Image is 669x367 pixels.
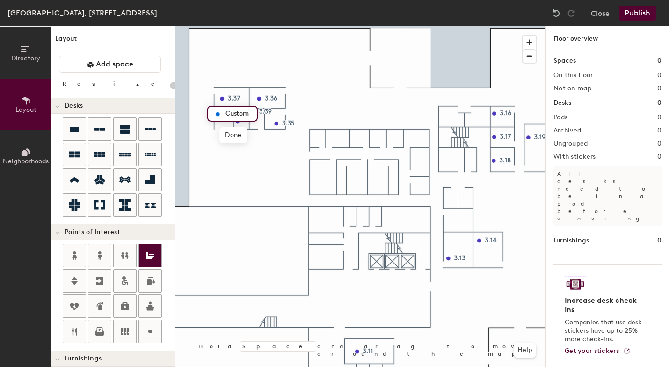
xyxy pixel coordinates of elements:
[553,114,567,121] h2: Pods
[553,56,576,66] h1: Spaces
[553,85,591,92] h2: Not on map
[657,114,662,121] h2: 0
[619,6,656,21] button: Publish
[657,72,662,79] h2: 0
[565,276,586,292] img: Sticker logo
[565,347,631,355] a: Get your stickers
[553,98,571,108] h1: Desks
[657,140,662,147] h2: 0
[63,80,166,88] div: Resize
[219,127,247,143] span: Done
[657,85,662,92] h2: 0
[553,72,593,79] h2: On this floor
[59,56,161,73] button: Add space
[51,34,175,48] h1: Layout
[657,153,662,161] h2: 0
[11,54,40,62] span: Directory
[514,343,536,358] button: Help
[553,140,588,147] h2: Ungrouped
[657,56,662,66] h1: 0
[3,157,49,165] span: Neighborhoods
[65,102,83,110] span: Desks
[591,6,610,21] button: Close
[65,355,102,362] span: Furnishings
[552,8,561,18] img: Undo
[7,7,157,19] div: [GEOGRAPHIC_DATA], [STREET_ADDRESS]
[565,347,619,355] span: Get your stickers
[553,127,581,134] h2: Archived
[15,106,36,114] span: Layout
[65,228,120,236] span: Points of Interest
[565,318,645,344] p: Companies that use desk stickers have up to 25% more check-ins.
[657,98,662,108] h1: 0
[553,166,662,226] p: All desks need to be in a pod before saving
[96,59,133,69] span: Add space
[657,127,662,134] h2: 0
[212,109,223,120] img: generic_marker
[657,235,662,246] h1: 0
[567,8,576,18] img: Redo
[565,296,645,315] h4: Increase desk check-ins
[546,26,669,48] h1: Floor overview
[553,235,589,246] h1: Furnishings
[553,153,596,161] h2: With stickers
